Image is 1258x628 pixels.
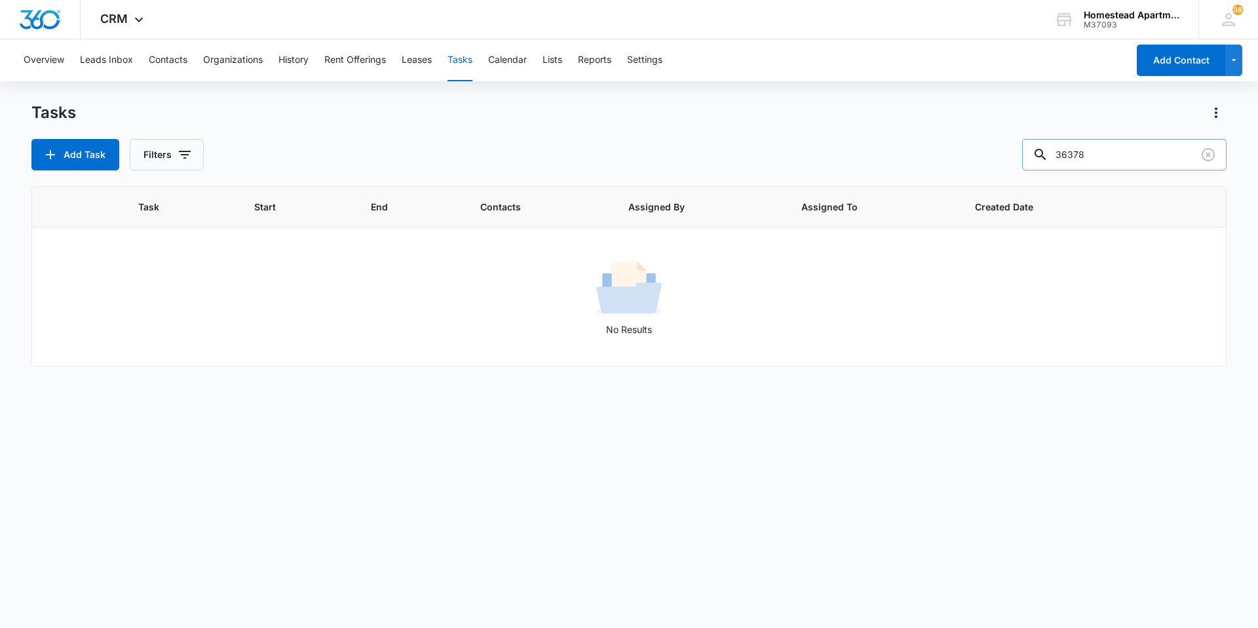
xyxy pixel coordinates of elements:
img: No Results [596,257,662,323]
span: Assigned By [628,200,751,214]
button: Filters [130,139,204,170]
span: Start [254,200,320,214]
button: Organizations [203,39,263,81]
button: Rent Offerings [324,39,386,81]
button: Contacts [149,39,187,81]
h1: Tasks [31,103,76,123]
span: CRM [100,12,128,26]
span: Assigned To [801,200,924,214]
button: Reports [578,39,611,81]
div: account name [1084,10,1179,20]
span: Task [138,200,204,214]
button: Leads Inbox [80,39,133,81]
button: Add Task [31,139,119,170]
span: End [371,200,430,214]
div: account id [1084,20,1179,29]
button: Actions [1206,102,1227,123]
button: Settings [627,39,662,81]
button: Add Contact [1137,45,1225,76]
button: Overview [24,39,64,81]
span: Created Date [975,200,1101,214]
p: No Results [33,323,1225,336]
span: Contacts [480,200,578,214]
button: Lists [543,39,562,81]
input: Search Tasks [1022,139,1227,170]
button: Leases [402,39,432,81]
button: Tasks [448,39,472,81]
button: History [278,39,309,81]
div: notifications count [1232,5,1243,15]
span: 38 [1232,5,1243,15]
button: Clear [1198,144,1219,165]
button: Calendar [488,39,527,81]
